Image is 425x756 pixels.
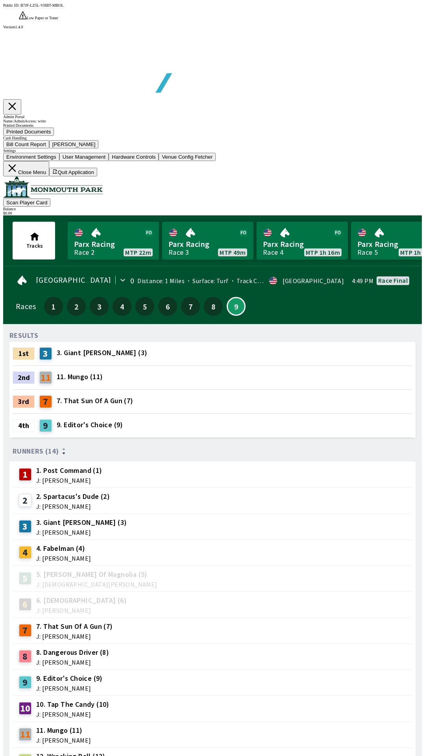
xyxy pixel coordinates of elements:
[9,332,39,339] div: RESULTS
[3,3,422,7] div: Public ID:
[3,207,422,211] div: Balance
[125,249,151,256] span: MTP 22m
[74,239,153,249] span: Parx Racing
[57,348,147,358] span: 3. Giant [PERSON_NAME] (3)
[39,395,52,408] div: 7
[49,140,99,148] button: [PERSON_NAME]
[204,297,223,316] button: 8
[168,239,247,249] span: Parx Racing
[36,529,127,535] span: J: [PERSON_NAME]
[67,297,86,316] button: 2
[13,448,59,454] span: Runners (14)
[283,278,344,284] div: [GEOGRAPHIC_DATA]
[19,624,31,637] div: 7
[13,447,412,455] div: Runners (14)
[3,136,422,140] div: Cash Handling
[57,396,133,406] span: 7. That Sun Of A Gun (7)
[36,503,110,510] span: J: [PERSON_NAME]
[3,161,49,176] button: Close Menu
[46,304,61,309] span: 1
[36,737,91,743] span: J: [PERSON_NAME]
[19,572,31,585] div: 5
[36,725,91,736] span: 11. Mungo (11)
[263,249,283,256] div: Race 4
[19,520,31,533] div: 3
[130,278,134,284] div: 0
[19,650,31,663] div: 8
[19,468,31,481] div: 1
[36,477,102,484] span: J: [PERSON_NAME]
[36,685,103,691] span: J: [PERSON_NAME]
[3,25,422,29] div: Version 1.4.0
[36,595,127,606] span: 6. [DEMOGRAPHIC_DATA] (6)
[229,277,298,285] span: Track Condition: Firm
[206,304,221,309] span: 8
[36,277,111,283] span: [GEOGRAPHIC_DATA]
[227,297,246,316] button: 9
[3,115,422,119] div: Admin Portal
[19,546,31,559] div: 4
[185,277,229,285] span: Surface: Turf
[21,29,247,112] img: global tote logo
[27,16,58,20] span: Low Paper or Toner
[36,491,110,502] span: 2. Spartacus's Dude (2)
[168,249,189,256] div: Race 3
[19,676,31,689] div: 9
[13,347,35,360] div: 1st
[16,303,36,309] div: Races
[3,198,50,207] button: Scan Player Card
[59,153,109,161] button: User Management
[68,222,159,259] a: Parx RacingRace 2MTP 22m
[36,699,109,710] span: 10. Tap The Candy (10)
[160,304,175,309] span: 6
[39,371,52,384] div: 11
[13,395,35,408] div: 3rd
[137,304,152,309] span: 5
[36,647,109,658] span: 8. Dangerous Driver (8)
[90,297,109,316] button: 3
[257,222,348,259] a: Parx RacingRace 4MTP 1h 16m
[158,297,177,316] button: 6
[13,419,35,432] div: 4th
[183,304,198,309] span: 7
[26,242,43,249] span: Tracks
[36,569,157,580] span: 5. [PERSON_NAME] Of Magnolia (5)
[109,153,159,161] button: Hardware Controls
[19,728,31,741] div: 11
[19,494,31,507] div: 2
[39,347,52,360] div: 3
[36,581,157,587] span: J: [DEMOGRAPHIC_DATA][PERSON_NAME]
[36,659,109,665] span: J: [PERSON_NAME]
[13,222,55,259] button: Tracks
[3,148,422,153] div: Settings
[3,176,103,198] img: venue logo
[36,633,113,639] span: J: [PERSON_NAME]
[135,297,154,316] button: 5
[39,419,52,432] div: 9
[19,598,31,611] div: 6
[181,297,200,316] button: 7
[159,153,216,161] button: Venue Config Fetcher
[115,304,129,309] span: 4
[92,304,107,309] span: 3
[3,140,49,148] button: Bill Count Report
[19,702,31,715] div: 10
[306,249,340,256] span: MTP 1h 16m
[3,128,54,136] button: Printed Documents
[74,249,94,256] div: Race 2
[137,277,185,285] span: Distance: 1 Miles
[36,607,127,613] span: J: [PERSON_NAME]
[229,304,243,308] span: 9
[36,517,127,528] span: 3. Giant [PERSON_NAME] (3)
[3,119,422,123] div: Name: Admin Access: write
[352,278,373,284] span: 4:49 PM
[378,277,408,283] div: Race final
[3,211,422,215] div: $ 0.00
[220,249,246,256] span: MTP 49m
[36,555,91,561] span: J: [PERSON_NAME]
[263,239,342,249] span: Parx Racing
[44,297,63,316] button: 1
[13,371,35,384] div: 2nd
[57,420,123,430] span: 9. Editor's Choice (9)
[36,621,113,632] span: 7. That Sun Of A Gun (7)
